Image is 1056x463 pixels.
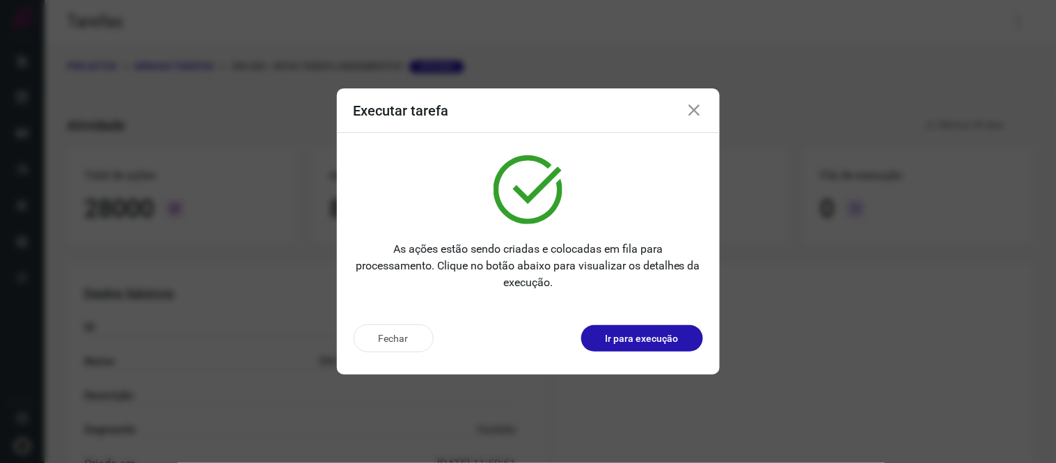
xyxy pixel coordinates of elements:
button: Ir para execução [581,325,703,352]
img: verified.svg [494,155,562,224]
p: As ações estão sendo criadas e colocadas em fila para processamento. Clique no botão abaixo para ... [354,241,703,291]
button: Fechar [354,324,434,352]
h3: Executar tarefa [354,102,449,119]
p: Ir para execução [606,331,679,346]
